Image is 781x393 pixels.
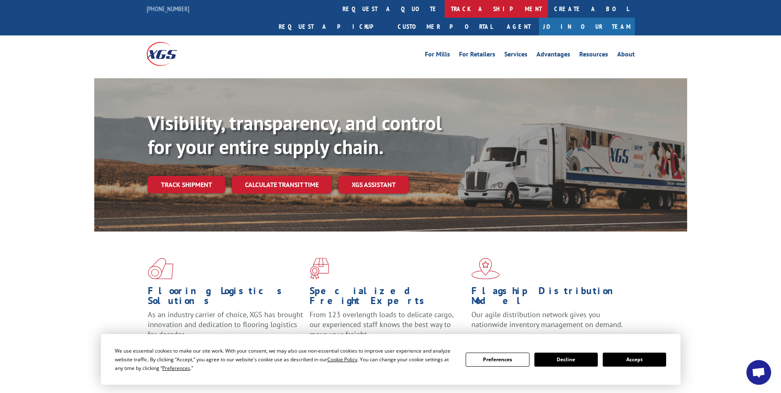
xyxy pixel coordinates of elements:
button: Preferences [466,353,529,367]
a: [PHONE_NUMBER] [147,5,189,13]
a: Track shipment [148,176,225,193]
a: For Retailers [459,51,495,60]
h1: Flagship Distribution Model [471,286,627,310]
a: Agent [499,18,539,35]
button: Decline [534,353,598,367]
p: From 123 overlength loads to delicate cargo, our experienced staff knows the best way to move you... [310,310,465,346]
img: xgs-icon-focused-on-flooring-red [310,258,329,279]
a: Request a pickup [273,18,392,35]
span: Preferences [162,365,190,372]
a: Join Our Team [539,18,635,35]
b: Visibility, transparency, and control for your entire supply chain. [148,110,442,159]
span: Cookie Policy [327,356,357,363]
span: As an industry carrier of choice, XGS has brought innovation and dedication to flooring logistics... [148,310,303,339]
a: About [617,51,635,60]
div: We use essential cookies to make our site work. With your consent, we may also use non-essential ... [115,346,456,372]
button: Accept [603,353,666,367]
a: Customer Portal [392,18,499,35]
img: xgs-icon-total-supply-chain-intelligence-red [148,258,173,279]
img: xgs-icon-flagship-distribution-model-red [471,258,500,279]
a: Calculate transit time [232,176,332,194]
div: Cookie Consent Prompt [101,334,681,385]
h1: Flooring Logistics Solutions [148,286,303,310]
a: Advantages [536,51,570,60]
span: Our agile distribution network gives you nationwide inventory management on demand. [471,310,623,329]
a: Resources [579,51,608,60]
a: For Mills [425,51,450,60]
a: Services [504,51,527,60]
a: XGS ASSISTANT [338,176,409,194]
a: Open chat [746,360,771,385]
h1: Specialized Freight Experts [310,286,465,310]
